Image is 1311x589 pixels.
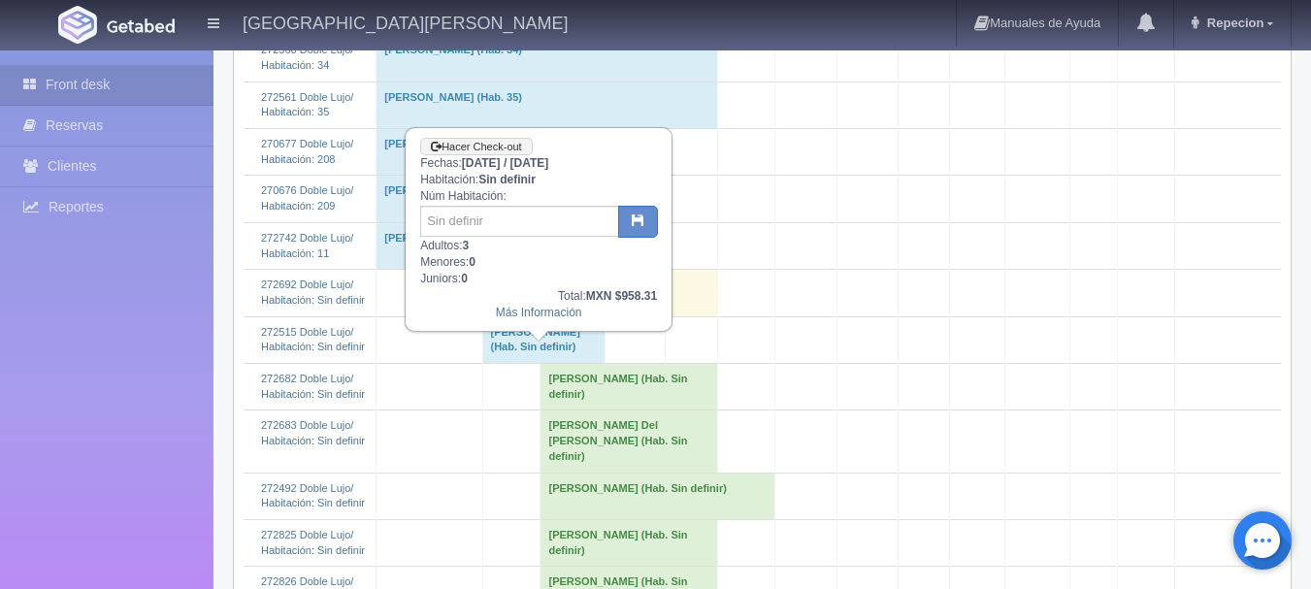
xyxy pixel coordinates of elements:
a: 272515 Doble Lujo/Habitación: Sin definir [261,326,365,353]
b: Sin definir [478,173,536,186]
a: 272561 Doble Lujo/Habitación: 35 [261,91,353,118]
a: 272560 Doble Lujo/Habitación: 34 [261,44,353,71]
b: 3 [463,239,470,252]
b: [DATE] / [DATE] [462,156,549,170]
td: [PERSON_NAME] Del [PERSON_NAME] (Hab. Sin definir) [541,410,717,473]
td: [PERSON_NAME] (Hab. Sin definir) [482,316,606,363]
img: Getabed [58,6,97,44]
td: [PERSON_NAME] (Hab. Sin definir) [541,364,717,410]
a: Hacer Check-out [420,138,533,156]
td: [PERSON_NAME] (Hab. 35) [377,82,718,128]
td: [PERSON_NAME] (Hab. Sin definir) [541,519,717,566]
a: 272683 Doble Lujo/Habitación: Sin definir [261,419,365,446]
b: MXN $958.31 [586,289,657,303]
span: Repecion [1202,16,1264,30]
a: 270676 Doble Lujo/Habitación: 209 [261,184,353,212]
a: 272692 Doble Lujo/Habitación: Sin definir [261,278,365,306]
a: 272825 Doble Lujo/Habitación: Sin definir [261,529,365,556]
td: [PERSON_NAME] (Hab. 209) [377,176,606,222]
td: [PERSON_NAME] (Hab. 34) [377,35,718,82]
a: 272682 Doble Lujo/Habitación: Sin definir [261,373,365,400]
b: 0 [469,255,475,269]
div: Fechas: Habitación: Núm Habitación: Adultos: Menores: Juniors: [407,129,671,330]
td: [PERSON_NAME] (Hab. Sin definir) [541,473,775,519]
a: 272742 Doble Lujo/Habitación: 11 [261,232,353,259]
img: Getabed [107,18,175,33]
td: [PERSON_NAME] (Hab. 208) [377,129,606,176]
div: Total: [420,288,657,305]
td: [PERSON_NAME] (Hab. 11) [377,222,541,269]
h4: [GEOGRAPHIC_DATA][PERSON_NAME] [243,10,568,34]
a: 272492 Doble Lujo/Habitación: Sin definir [261,482,365,509]
a: Más Información [496,306,582,319]
input: Sin definir [420,206,619,237]
b: 0 [461,272,468,285]
a: 270677 Doble Lujo/Habitación: 208 [261,138,353,165]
